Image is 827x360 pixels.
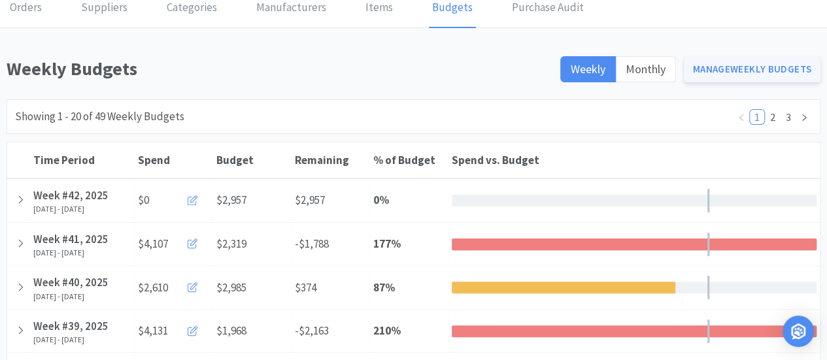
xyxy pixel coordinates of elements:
[373,193,389,207] strong: 0 %
[33,205,131,214] div: [DATE] - [DATE]
[783,316,814,347] div: Open Intercom Messenger
[373,153,445,167] div: % of Budget
[216,193,246,207] span: $2,957
[373,237,401,251] strong: 177 %
[138,191,149,209] span: $0
[138,235,168,253] span: $4,107
[781,110,796,124] a: 3
[295,153,367,167] div: Remaining
[33,231,131,248] div: Week #41, 2025
[750,110,764,124] a: 1
[138,322,168,340] span: $4,131
[452,153,817,167] div: Spend vs. Budget
[33,153,131,167] div: Time Period
[373,323,401,338] strong: 210 %
[295,280,316,295] span: $374
[7,54,552,84] h1: Weekly Budgets
[781,109,796,125] li: 3
[766,110,780,124] a: 2
[626,61,666,76] span: Monthly
[295,237,329,251] span: -$1,788
[737,114,745,122] i: icon: left
[33,318,131,335] div: Week #39, 2025
[734,109,749,125] li: Previous Page
[33,274,131,291] div: Week #40, 2025
[373,280,395,295] strong: 87 %
[216,153,288,167] div: Budget
[216,280,246,295] span: $2,985
[796,109,812,125] li: Next Page
[295,323,329,338] span: -$2,163
[138,279,168,297] span: $2,610
[684,56,821,82] a: ManageWeekly Budgets
[571,61,605,76] span: Weekly
[15,108,184,125] div: Showing 1 - 20 of 49 Weekly Budgets
[33,187,131,205] div: Week #42, 2025
[765,109,781,125] li: 2
[33,248,131,257] div: [DATE] - [DATE]
[33,292,131,301] div: [DATE] - [DATE]
[749,109,765,125] li: 1
[800,114,808,122] i: icon: right
[295,193,325,207] span: $2,957
[216,237,246,251] span: $2,319
[138,153,210,167] div: Spend
[216,323,246,338] span: $1,968
[33,335,131,344] div: [DATE] - [DATE]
